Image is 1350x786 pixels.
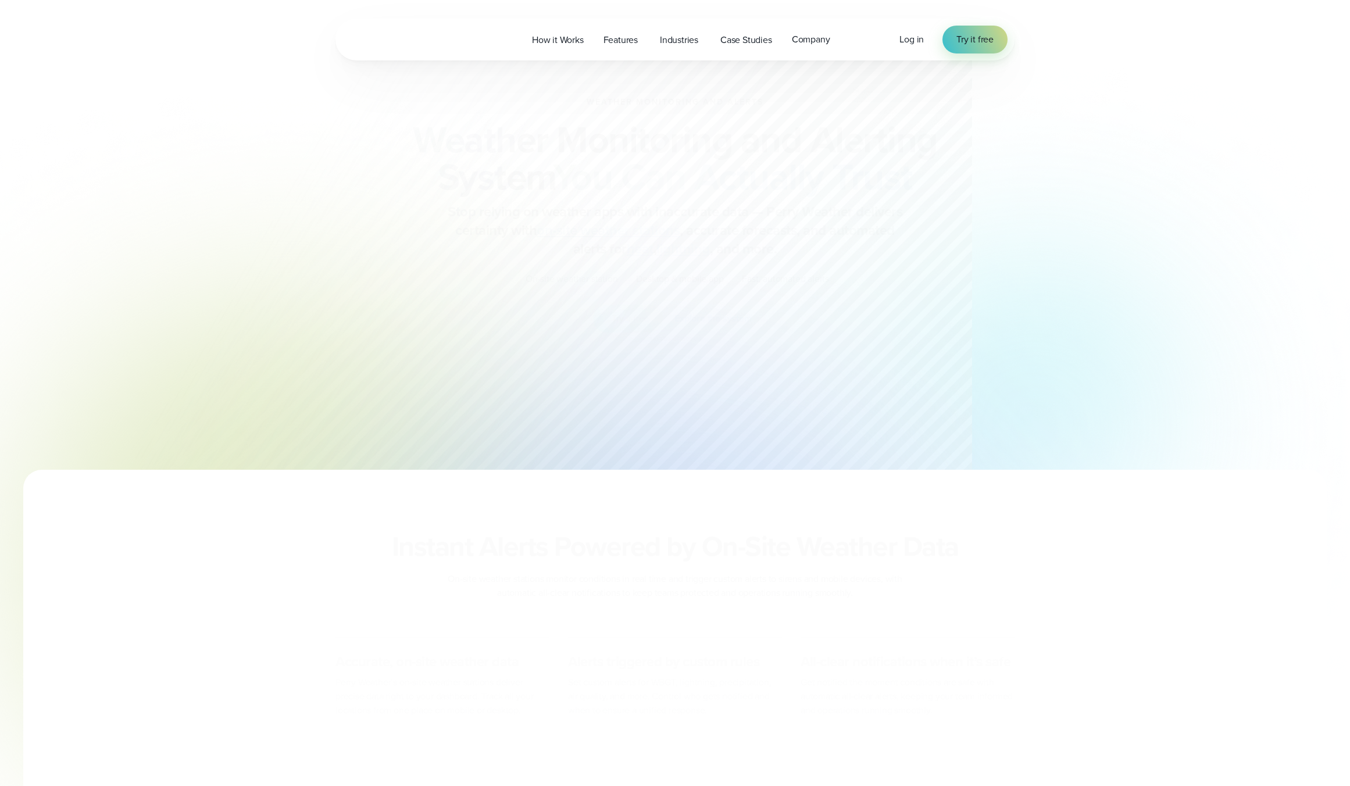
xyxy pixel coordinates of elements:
span: Case Studies [720,33,772,47]
span: Log in [899,33,924,46]
span: Industries [660,33,698,47]
span: How it Works [532,33,584,47]
span: Try it free [956,33,994,47]
span: Features [603,33,638,47]
a: How it Works [522,28,594,52]
a: Case Studies [710,28,782,52]
a: Try it free [942,26,1008,53]
span: Company [792,33,830,47]
a: Log in [899,33,924,47]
